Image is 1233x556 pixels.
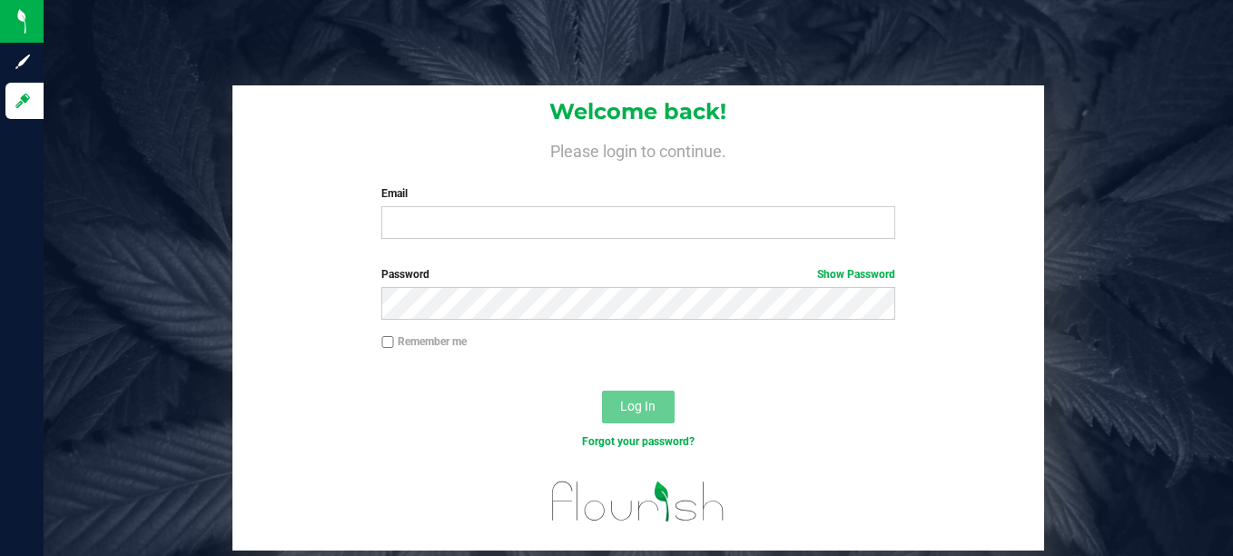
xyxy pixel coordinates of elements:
img: flourish_logo.svg [537,469,739,534]
label: Email [381,185,895,202]
label: Remember me [381,333,467,350]
a: Show Password [817,268,895,281]
input: Remember me [381,336,394,349]
inline-svg: Log in [14,92,32,110]
button: Log In [602,391,675,423]
inline-svg: Sign up [14,53,32,71]
span: Log In [620,399,656,413]
h1: Welcome back! [232,100,1043,124]
h4: Please login to continue. [232,138,1043,160]
a: Forgot your password? [582,435,695,448]
span: Password [381,268,429,281]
